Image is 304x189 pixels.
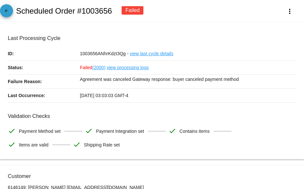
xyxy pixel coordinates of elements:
[84,138,120,152] span: Shipping Rate set
[19,124,60,138] span: Payment Method set
[8,127,16,135] mat-icon: check
[107,61,149,74] a: view processing logs
[16,6,112,16] h2: Scheduled Order #1003656
[8,47,80,60] p: ID:
[80,75,296,84] p: Agreement was canceled Gateway response: buyer canceled payment method
[8,173,296,179] h3: Customer
[92,61,105,74] a: (2000)
[80,93,128,98] span: [DATE] 03:03:03 GMT-4
[179,124,210,138] span: Contains items
[130,47,173,60] a: view last cycle details
[8,113,296,119] h3: Validation Checks
[96,124,144,138] span: Payment Integration set
[19,138,48,152] span: Items are valid
[8,61,80,74] p: Status:
[8,89,80,102] p: Last Occurrence:
[8,75,80,88] p: Failure Reason:
[80,51,128,56] span: 1003656ANhrKdzt3Qg -
[73,141,81,148] mat-icon: check
[122,6,144,15] div: Failed
[286,7,294,15] mat-icon: more_vert
[3,8,10,16] mat-icon: arrow_back
[85,127,93,135] mat-icon: check
[8,35,296,41] h3: Last Processing Cycle
[168,127,176,135] mat-icon: check
[8,141,16,148] mat-icon: check
[80,65,106,70] span: Failed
